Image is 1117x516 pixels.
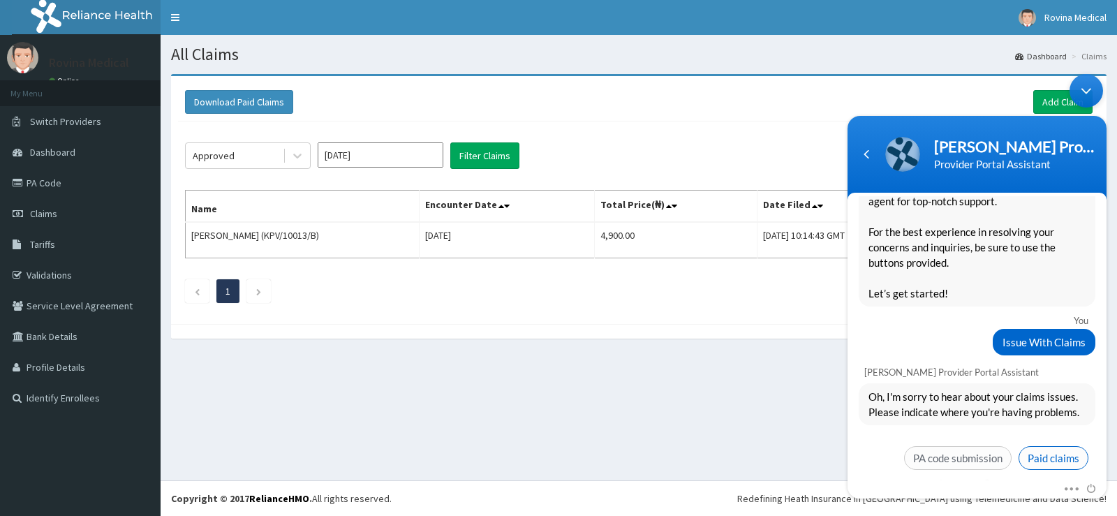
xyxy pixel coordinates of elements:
img: User Image [7,42,38,73]
div: Redefining Heath Insurance in [GEOGRAPHIC_DATA] using Telemedicine and Data Science! [737,492,1107,506]
td: 4,900.00 [595,222,757,258]
input: Select Month and Year [318,142,443,168]
li: Claims [1068,50,1107,62]
div: Approved [193,149,235,163]
span: Tariffs [30,238,55,251]
th: Total Price(₦) [595,191,757,223]
a: Previous page [194,285,200,297]
a: Next page [256,285,262,297]
span: Dashboard [30,146,75,159]
td: [DATE] [419,222,594,258]
p: Rovina Medical [49,57,129,69]
a: Dashboard [1015,50,1067,62]
a: Page 1 is your current page [225,285,230,297]
a: Online [49,76,82,86]
span: Switch Providers [30,115,101,128]
th: Encounter Date [419,191,594,223]
th: Name [186,191,420,223]
a: RelianceHMO [249,492,309,505]
td: [DATE] 10:14:43 GMT [757,222,913,258]
img: User Image [1019,9,1036,27]
button: Download Paid Claims [185,90,293,114]
span: Rovina Medical [1044,11,1107,24]
span: Claims [30,207,57,220]
footer: All rights reserved. [161,480,1117,516]
td: [PERSON_NAME] (KPV/10013/B) [186,222,420,258]
th: Date Filed [757,191,913,223]
h1: All Claims [171,45,1107,64]
strong: Copyright © 2017 . [171,492,312,505]
button: Filter Claims [450,142,519,169]
iframe: SalesIQ Chatwindow [841,67,1114,506]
